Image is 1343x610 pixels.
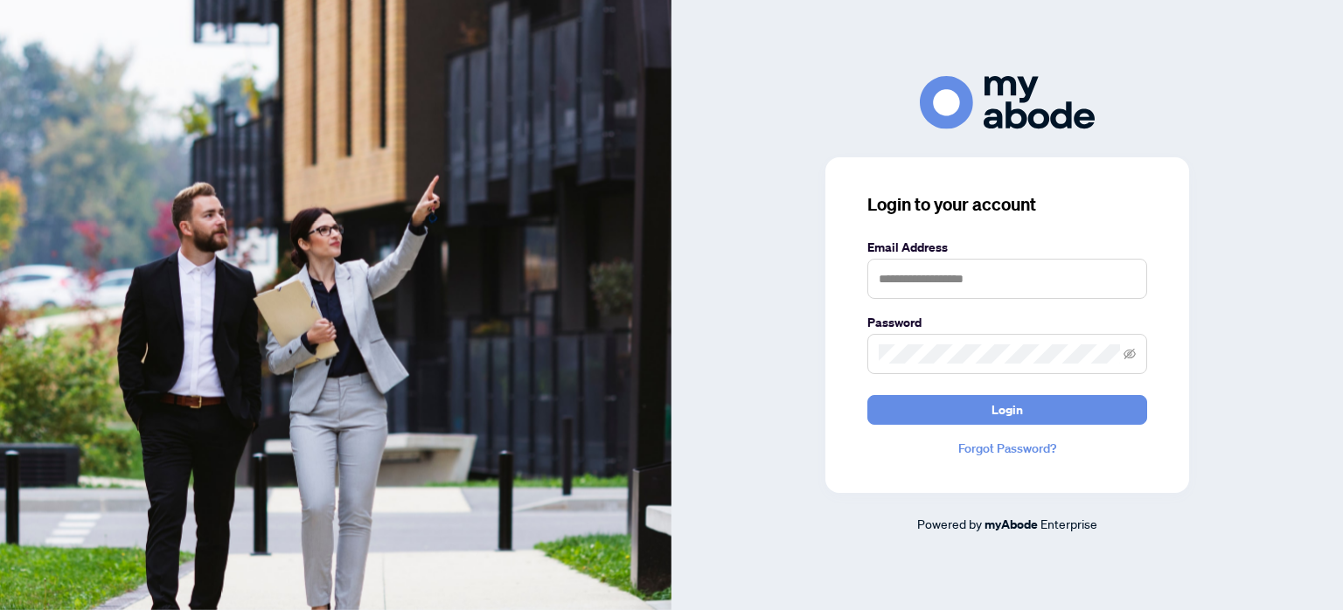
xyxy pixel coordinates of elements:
[992,396,1023,424] span: Login
[867,192,1147,217] h3: Login to your account
[1040,516,1097,531] span: Enterprise
[985,515,1038,534] a: myAbode
[867,395,1147,425] button: Login
[867,238,1147,257] label: Email Address
[917,516,982,531] span: Powered by
[920,76,1095,129] img: ma-logo
[1124,348,1136,360] span: eye-invisible
[867,439,1147,458] a: Forgot Password?
[867,313,1147,332] label: Password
